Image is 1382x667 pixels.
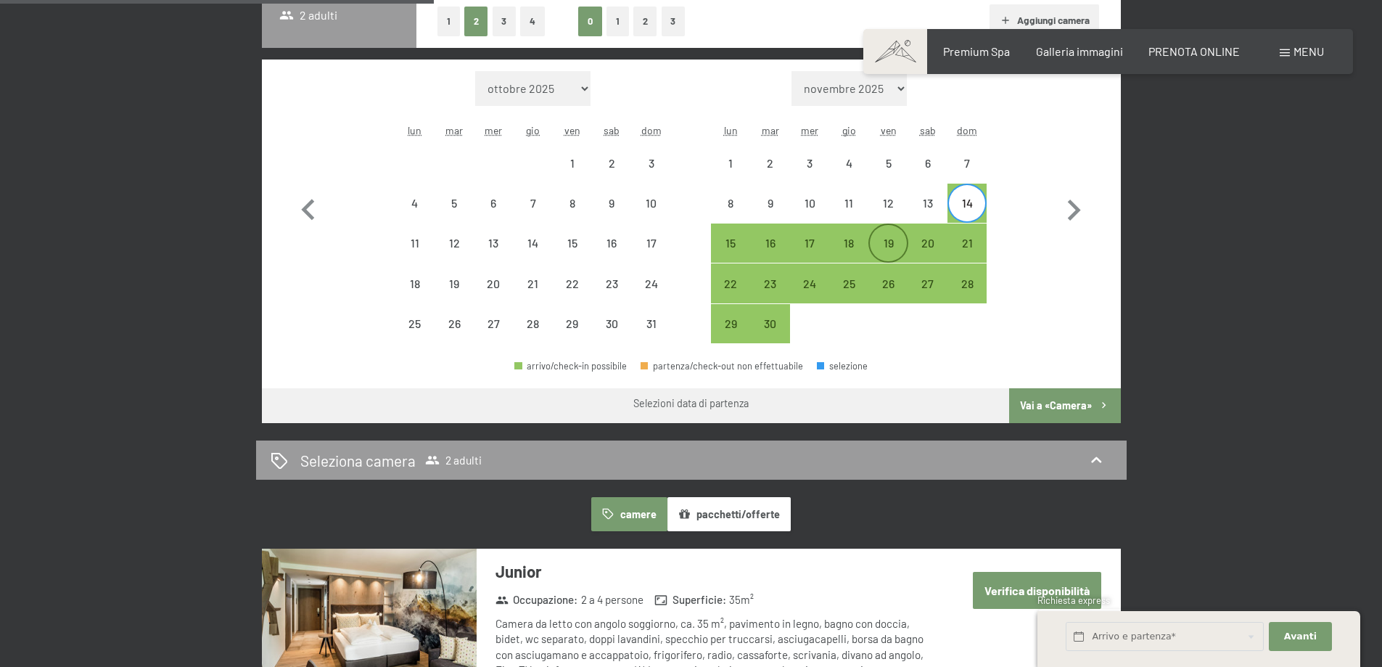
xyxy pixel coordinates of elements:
div: partenza/check-out non effettuabile [592,144,631,183]
div: partenza/check-out non effettuabile [641,361,803,371]
div: 26 [870,278,906,314]
a: Premium Spa [943,44,1010,58]
div: Tue May 26 2026 [435,304,474,343]
button: camere [591,497,667,531]
div: 13 [910,197,946,234]
div: Selezioni data di partenza [633,396,749,411]
div: Thu May 14 2026 [514,224,553,263]
abbr: venerdì [881,124,897,136]
div: 16 [752,237,789,274]
div: 21 [515,278,551,314]
div: 17 [791,237,828,274]
span: Avanti [1284,630,1317,643]
div: 29 [554,318,591,354]
div: 28 [515,318,551,354]
div: 31 [633,318,669,354]
div: 21 [949,237,985,274]
div: 10 [791,197,828,234]
div: Wed May 13 2026 [474,224,513,263]
div: 13 [475,237,511,274]
div: 7 [515,197,551,234]
div: 6 [475,197,511,234]
div: Sat Jun 06 2026 [908,144,947,183]
div: partenza/check-out possibile [908,263,947,303]
div: 24 [633,278,669,314]
div: 4 [831,157,867,194]
div: Tue Jun 09 2026 [751,184,790,223]
div: partenza/check-out non effettuabile [514,304,553,343]
abbr: lunedì [724,124,738,136]
div: 23 [593,278,630,314]
div: partenza/check-out possibile [751,224,790,263]
div: partenza/check-out non effettuabile [474,263,513,303]
span: 2 adulti [425,453,482,467]
a: Galleria immagini [1036,44,1123,58]
div: 8 [554,197,591,234]
div: 2 [752,157,789,194]
div: Fri Jun 12 2026 [868,184,908,223]
div: 5 [436,197,472,234]
div: Fri Jun 26 2026 [868,263,908,303]
div: partenza/check-out non effettuabile [553,144,592,183]
div: 22 [712,278,749,314]
button: Mese precedente [287,71,329,344]
div: partenza/check-out possibile [790,263,829,303]
strong: Occupazione : [495,592,578,607]
div: 2 [593,157,630,194]
div: partenza/check-out non effettuabile [395,263,435,303]
div: Wed Jun 24 2026 [790,263,829,303]
div: Mon May 11 2026 [395,224,435,263]
div: 19 [436,278,472,314]
div: 3 [633,157,669,194]
div: partenza/check-out non effettuabile [514,263,553,303]
div: 29 [712,318,749,354]
div: 30 [593,318,630,354]
button: 0 [578,7,602,36]
div: 5 [870,157,906,194]
div: partenza/check-out non effettuabile [514,184,553,223]
button: Verifica disponibilità [973,572,1101,609]
div: 16 [593,237,630,274]
div: partenza/check-out possibile [751,304,790,343]
div: partenza/check-out non effettuabile [631,184,670,223]
div: Tue Jun 02 2026 [751,144,790,183]
div: partenza/check-out possibile [947,224,987,263]
div: Sat Jun 20 2026 [908,224,947,263]
div: 7 [949,157,985,194]
abbr: domenica [641,124,662,136]
div: 8 [712,197,749,234]
div: partenza/check-out non effettuabile [631,144,670,183]
div: Tue Jun 30 2026 [751,304,790,343]
div: Tue Jun 23 2026 [751,263,790,303]
div: partenza/check-out non effettuabile [908,144,947,183]
span: Richiesta express [1037,594,1110,606]
div: Sat Jun 13 2026 [908,184,947,223]
div: partenza/check-out possibile [711,263,750,303]
div: 6 [910,157,946,194]
div: Sun May 17 2026 [631,224,670,263]
div: partenza/check-out non effettuabile [435,184,474,223]
div: partenza/check-out non effettuabile [711,144,750,183]
div: Mon Jun 15 2026 [711,224,750,263]
div: Sat May 02 2026 [592,144,631,183]
div: partenza/check-out possibile [947,184,987,223]
div: Sun Jun 21 2026 [947,224,987,263]
div: 1 [712,157,749,194]
div: partenza/check-out possibile [947,263,987,303]
div: partenza/check-out non effettuabile [790,144,829,183]
div: partenza/check-out possibile [790,224,829,263]
div: Mon Jun 29 2026 [711,304,750,343]
div: 3 [791,157,828,194]
div: 18 [397,278,433,314]
div: 20 [910,237,946,274]
div: partenza/check-out non effettuabile [631,263,670,303]
div: Sat May 16 2026 [592,224,631,263]
div: 28 [949,278,985,314]
span: 2 adulti [279,7,338,23]
button: Mese successivo [1053,71,1095,344]
div: partenza/check-out non effettuabile [435,263,474,303]
div: Sun Jun 07 2026 [947,144,987,183]
div: Tue Jun 16 2026 [751,224,790,263]
div: Mon Jun 08 2026 [711,184,750,223]
div: partenza/check-out non effettuabile [829,184,868,223]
